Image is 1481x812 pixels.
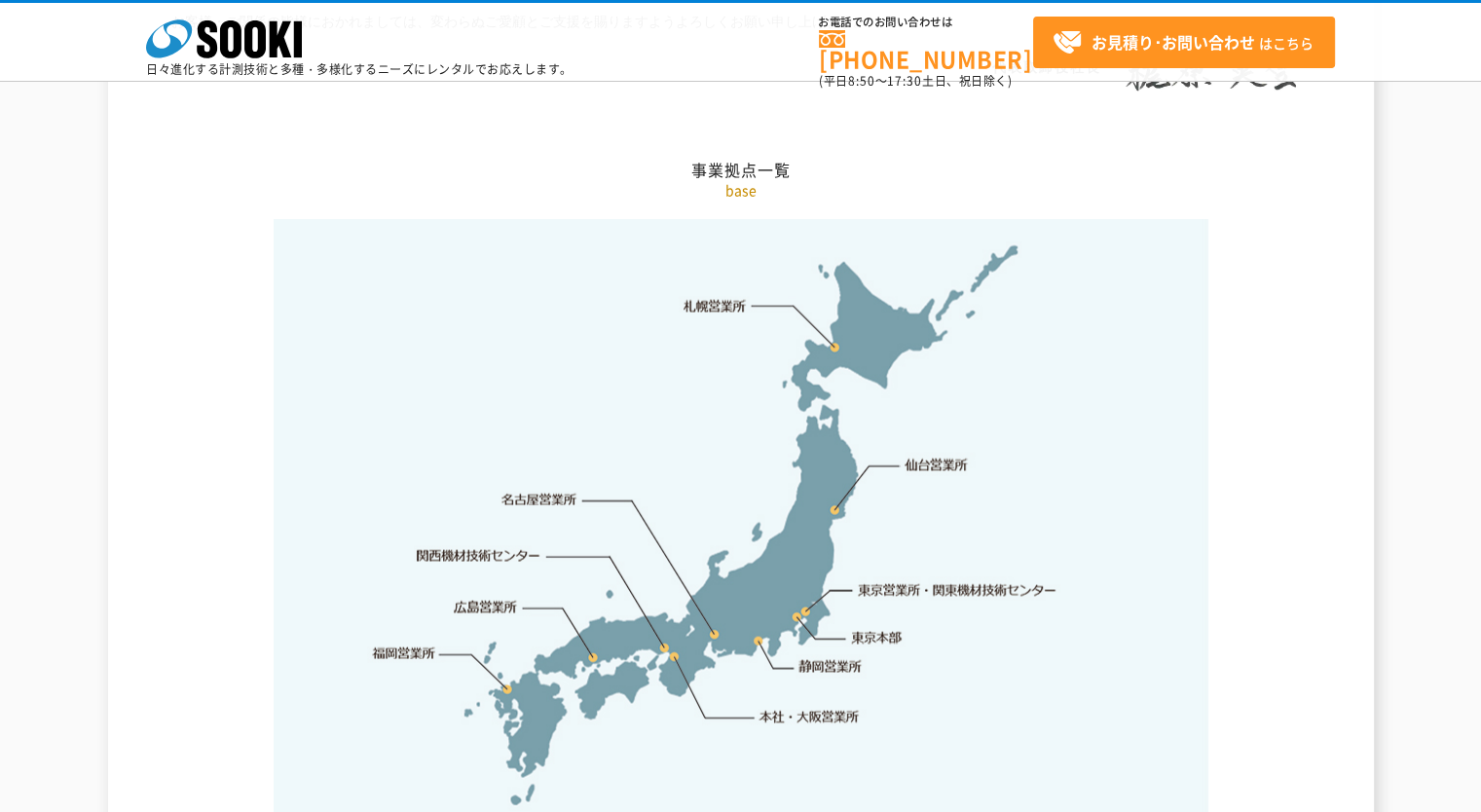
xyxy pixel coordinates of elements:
a: 東京本部 [852,629,903,648]
span: お電話でのお問い合わせは [819,17,1033,28]
a: 静岡営業所 [798,657,862,677]
p: base [171,180,1311,201]
a: 東京営業所・関東機材技術センター [859,580,1058,600]
a: 福岡営業所 [372,644,435,663]
a: [PHONE_NUMBER] [819,30,1033,70]
a: お見積り･お問い合わせはこちら [1033,17,1335,68]
a: 本社・大阪営業所 [758,707,860,726]
a: 広島営業所 [455,597,518,616]
strong: お見積り･お問い合わせ [1092,30,1255,54]
span: (平日 ～ 土日、祝日除く) [819,72,1012,90]
span: 17:30 [887,72,922,90]
span: 8:50 [848,72,875,90]
a: 関西機材技術センター [417,546,540,566]
a: 名古屋営業所 [501,491,577,510]
a: 仙台営業所 [905,456,968,475]
a: 札幌営業所 [684,296,747,315]
span: はこちら [1053,28,1314,57]
p: 日々進化する計測技術と多種・多様化するニーズにレンタルでお応えします。 [146,63,573,75]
